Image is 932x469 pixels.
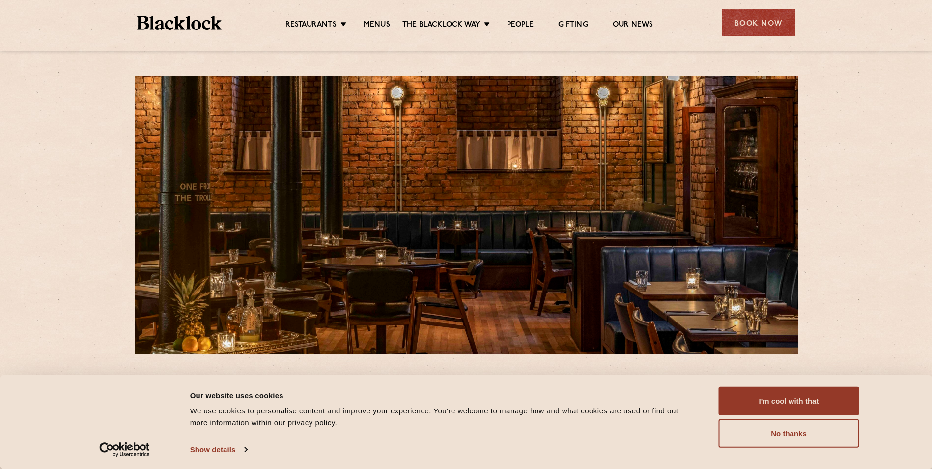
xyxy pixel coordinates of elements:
a: Restaurants [285,20,337,31]
button: I'm cool with that [719,387,859,415]
img: BL_Textured_Logo-footer-cropped.svg [137,16,222,30]
a: Menus [364,20,390,31]
div: We use cookies to personalise content and improve your experience. You're welcome to manage how a... [190,405,697,429]
div: Book Now [722,9,795,36]
a: Gifting [558,20,588,31]
a: Our News [613,20,653,31]
a: Usercentrics Cookiebot - opens in a new window [82,442,168,457]
div: Our website uses cookies [190,389,697,401]
button: No thanks [719,419,859,448]
a: The Blacklock Way [402,20,480,31]
a: Show details [190,442,247,457]
a: People [507,20,534,31]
